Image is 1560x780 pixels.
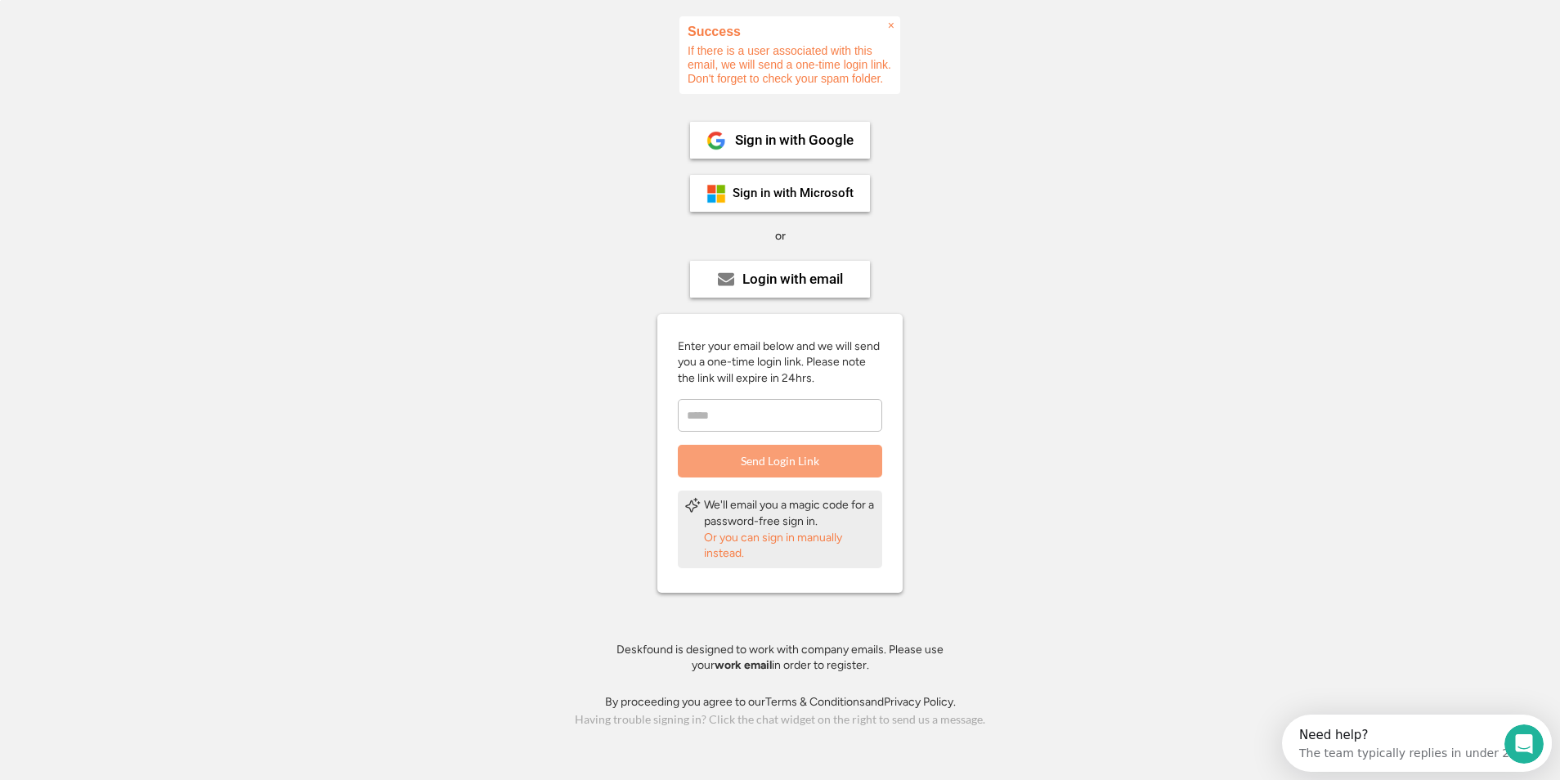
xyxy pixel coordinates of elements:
button: Send Login Link [678,445,882,477]
strong: work email [715,658,772,672]
div: The team typically replies in under 2h [17,27,235,44]
div: If there is a user associated with this email, we will send a one-time login link. Don't forget t... [679,16,900,94]
iframe: Intercom live chat discovery launcher [1282,715,1552,772]
h2: Success [688,25,892,38]
div: Or you can sign in manually instead. [704,530,876,562]
div: Sign in with Google [735,133,854,147]
div: Need help? [17,14,235,27]
div: By proceeding you agree to our and [605,694,956,711]
div: Enter your email below and we will send you a one-time login link. Please note the link will expi... [678,338,882,387]
div: or [775,228,786,244]
div: We'll email you a magic code for a password-free sign in. [704,497,876,529]
div: Login with email [742,272,843,286]
iframe: Intercom live chat [1504,724,1544,764]
img: 1024px-Google__G__Logo.svg.png [706,131,726,150]
div: Open Intercom Messenger [7,7,283,52]
div: Sign in with Microsoft [733,187,854,199]
span: × [888,19,894,33]
div: Deskfound is designed to work with company emails. Please use your in order to register. [596,642,964,674]
a: Terms & Conditions [765,695,865,709]
img: ms-symbollockup_mssymbol_19.png [706,184,726,204]
a: Privacy Policy. [884,695,956,709]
